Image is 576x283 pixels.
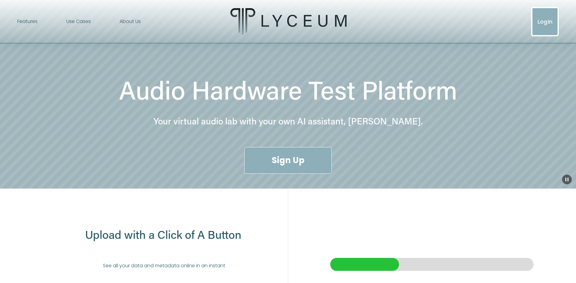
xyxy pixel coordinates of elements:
[562,175,572,184] button: Pause Background
[244,147,332,174] a: Sign Up
[66,17,91,26] span: Use Cases
[108,115,468,127] h4: Your virtual audio lab with your own AI assistant, [PERSON_NAME].
[230,8,347,35] img: Lyceum
[531,7,559,36] a: Login
[17,17,38,26] span: Features
[108,74,468,105] h1: Audio Hardware Test Platform
[85,262,243,270] p: See all your data and metadata online in an instant
[85,229,242,240] h1: Upload with a Click of A Button
[66,17,91,26] a: folder dropdown
[17,17,38,26] a: folder dropdown
[120,17,141,26] a: About Us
